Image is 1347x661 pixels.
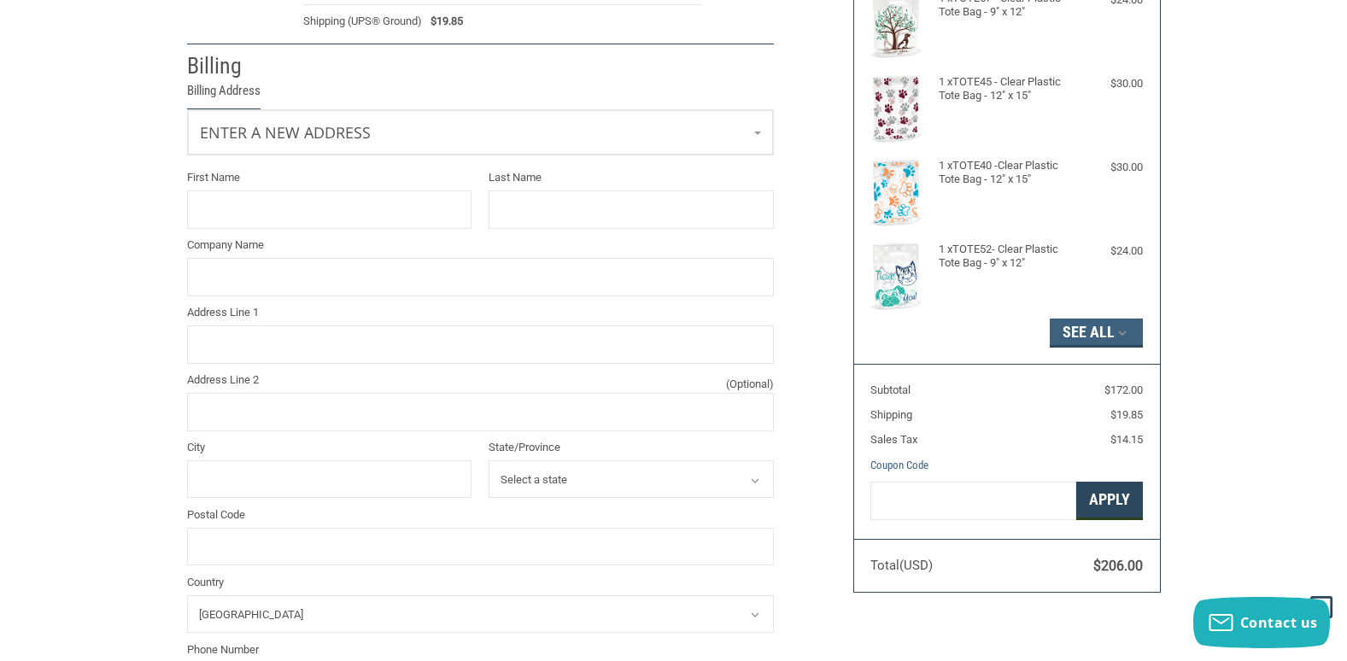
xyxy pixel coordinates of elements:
[489,439,774,456] label: State/Province
[187,237,774,254] label: Company Name
[870,558,933,573] span: Total (USD)
[1050,319,1143,348] button: See All
[187,304,774,321] label: Address Line 1
[489,169,774,186] label: Last Name
[939,75,1071,103] h4: 1 x TOTE45 - Clear Plastic Tote Bag - 12" x 15"
[726,376,774,393] small: (Optional)
[870,459,928,471] a: Coupon Code
[1240,613,1318,632] span: Contact us
[187,52,287,80] h2: Billing
[1093,558,1143,574] span: $206.00
[1193,597,1330,648] button: Contact us
[939,159,1071,187] h4: 1 x TOTE40 -Clear Plastic Tote Bag - 12" x 15"
[1075,75,1143,92] div: $30.00
[187,81,261,109] legend: Billing Address
[1104,383,1143,396] span: $172.00
[870,482,1076,520] input: Gift Certificate or Coupon Code
[187,439,472,456] label: City
[939,243,1071,271] h4: 1 x TOTE52- Clear Plastic Tote Bag - 9" x 12"
[1110,408,1143,421] span: $19.85
[870,383,911,396] span: Subtotal
[188,110,773,155] a: Enter or select a different address
[870,433,917,446] span: Sales Tax
[187,371,774,389] label: Address Line 2
[187,169,472,186] label: First Name
[187,506,774,524] label: Postal Code
[187,641,774,658] label: Phone Number
[187,574,774,591] label: Country
[1110,433,1143,446] span: $14.15
[422,13,463,30] span: $19.85
[1076,482,1143,520] button: Apply
[1075,159,1143,176] div: $30.00
[303,13,422,30] span: Shipping (UPS® Ground)
[200,122,371,143] span: Enter a new address
[1075,243,1143,260] div: $24.00
[870,408,912,421] span: Shipping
